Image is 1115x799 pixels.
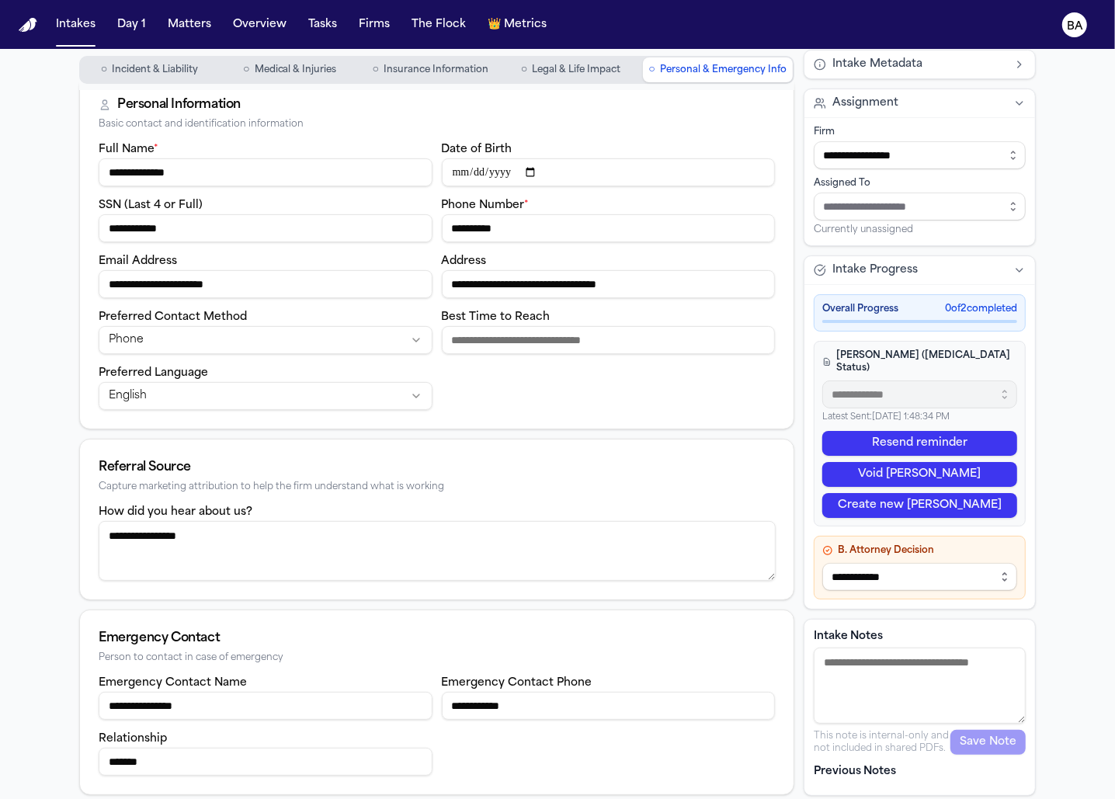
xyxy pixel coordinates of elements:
button: The Flock [405,11,472,39]
div: Personal Information [117,96,241,114]
input: Emergency contact name [99,692,432,720]
button: Go to Incident & Liability [81,57,218,82]
button: Intakes [50,11,102,39]
button: Assignment [804,89,1035,117]
input: Address [442,270,776,298]
label: Best Time to Reach [442,311,551,323]
input: Assign to staff member [814,193,1026,221]
label: Preferred Contact Method [99,311,247,323]
span: Insurance Information [384,64,488,76]
input: Date of birth [442,158,776,186]
button: Go to Medical & Injuries [221,57,359,82]
button: Intake Progress [804,256,1035,284]
label: How did you hear about us? [99,506,252,518]
div: Capture marketing attribution to help the firm understand what is working [99,481,775,493]
div: Person to contact in case of emergency [99,652,775,664]
input: Select firm [814,141,1026,169]
span: Legal & Life Impact [532,64,620,76]
button: Go to Legal & Life Impact [502,57,640,82]
button: Create new [PERSON_NAME] [822,492,1017,517]
span: 0 of 2 completed [945,303,1017,315]
button: Firms [353,11,396,39]
button: Void [PERSON_NAME] [822,461,1017,486]
span: Assignment [832,96,898,111]
input: Emergency contact relationship [99,748,432,776]
span: Overall Progress [822,303,898,315]
label: Date of Birth [442,144,512,155]
label: Preferred Language [99,367,208,379]
div: Basic contact and identification information [99,119,775,130]
div: Assigned To [814,177,1026,189]
button: Intake Metadata [804,50,1035,78]
label: Phone Number [442,200,530,211]
img: Finch Logo [19,18,37,33]
span: ○ [372,62,378,78]
a: Home [19,18,37,33]
h4: B. Attorney Decision [822,544,1017,556]
div: Firm [814,126,1026,138]
span: Personal & Emergency Info [660,64,787,76]
button: Resend reminder [822,430,1017,455]
h4: [PERSON_NAME] ([MEDICAL_DATA] Status) [822,349,1017,374]
span: Currently unassigned [814,224,913,236]
label: Address [442,255,487,267]
p: This note is internal-only and not included in shared PDFs. [814,729,950,754]
button: Day 1 [111,11,152,39]
div: Referral Source [99,458,775,477]
input: Full name [99,158,432,186]
input: SSN [99,214,432,242]
textarea: Intake notes [814,647,1026,723]
span: ○ [649,62,655,78]
label: Emergency Contact Phone [442,677,592,689]
label: Full Name [99,144,158,155]
span: Incident & Liability [112,64,198,76]
span: Intake Metadata [832,57,922,72]
button: Matters [162,11,217,39]
span: ○ [521,62,527,78]
div: Emergency Contact [99,629,775,648]
input: Emergency contact phone [442,692,776,720]
p: Latest Sent: [DATE] 1:48:34 PM [822,412,1017,425]
p: Previous Notes [814,763,1026,779]
label: Relationship [99,733,167,745]
label: SSN (Last 4 or Full) [99,200,203,211]
input: Best time to reach [442,326,776,354]
button: Tasks [302,11,343,39]
label: Intake Notes [814,628,1026,644]
input: Email address [99,270,432,298]
span: ○ [101,62,107,78]
span: Medical & Injuries [255,64,337,76]
button: Overview [227,11,293,39]
label: Emergency Contact Name [99,677,247,689]
span: Intake Progress [832,262,918,278]
span: ○ [243,62,249,78]
button: Go to Personal & Emergency Info [643,57,793,82]
button: Go to Insurance Information [362,57,499,82]
input: Phone number [442,214,776,242]
button: crownMetrics [481,11,553,39]
label: Email Address [99,255,177,267]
